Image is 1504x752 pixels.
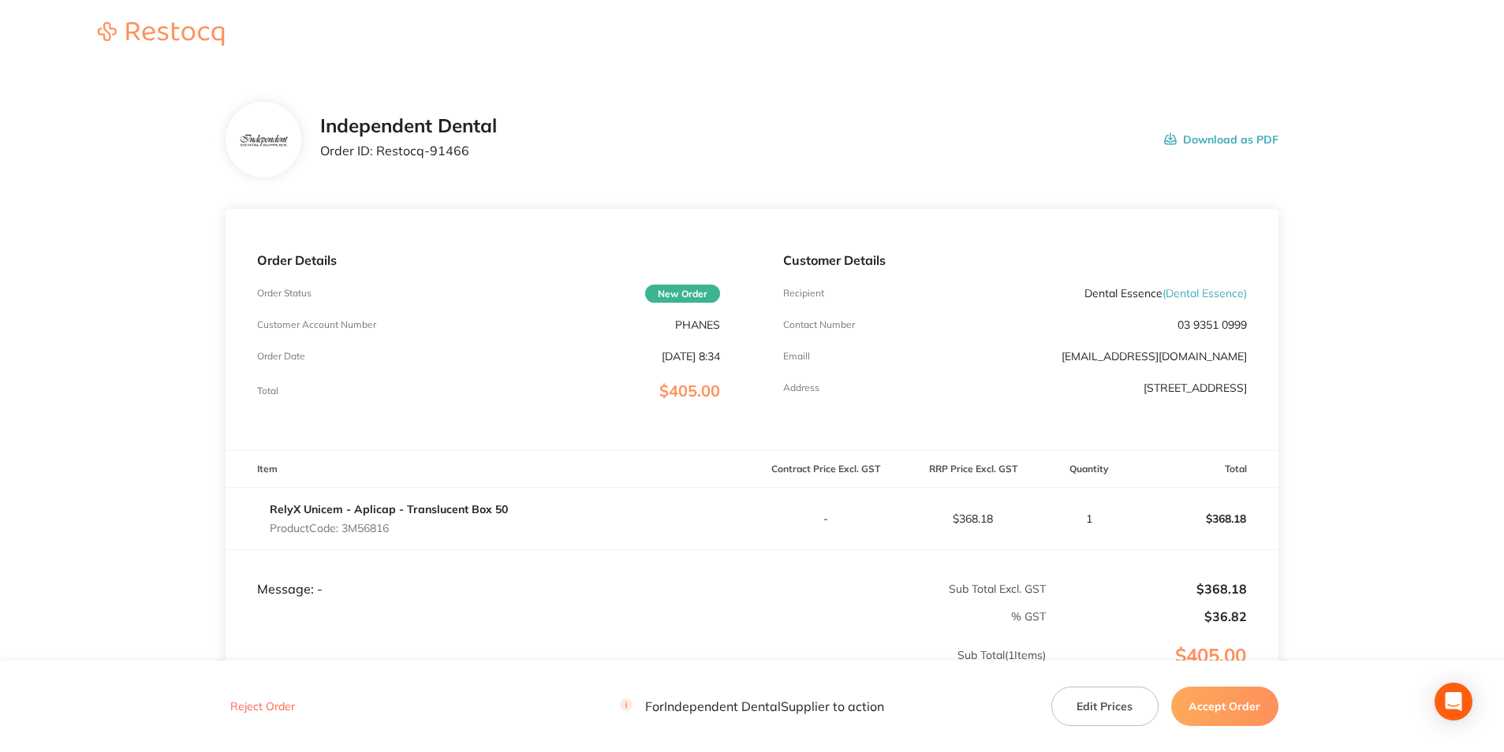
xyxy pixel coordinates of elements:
p: Sub Total ( 1 Items) [226,649,1046,693]
p: Recipient [783,288,824,299]
p: Total [257,385,278,396]
p: [STREET_ADDRESS] [1144,382,1247,394]
th: Total [1131,451,1278,488]
p: For Independent Dental Supplier to action [620,699,884,714]
p: PHANES [675,318,720,331]
p: $405.00 [1047,645,1278,698]
button: Accept Order [1171,687,1278,726]
p: Order Date [257,351,305,362]
p: Product Code: 3M56816 [270,522,508,534]
p: 03 9351 0999 [1177,318,1247,331]
div: Open Intercom Messenger [1435,683,1472,720]
a: Restocq logo [82,22,240,48]
h2: Independent Dental [320,115,497,137]
button: Reject Order [226,700,300,714]
p: Customer Details [783,253,1246,267]
p: - [752,512,898,525]
a: RelyX Unicem - Aplicap - Translucent Box 50 [270,502,508,516]
p: Address [783,382,819,393]
p: [DATE] 8:34 [662,350,720,363]
p: $368.18 [900,512,1046,525]
p: Customer Account Number [257,319,376,330]
span: $405.00 [659,381,720,400]
button: Download as PDF [1164,115,1278,164]
p: Emaill [783,351,810,362]
p: Dental Essence [1084,287,1247,300]
img: bzV5Y2k1dA [237,132,289,148]
button: Edit Prices [1051,687,1159,726]
span: ( Dental Essence ) [1163,286,1247,300]
p: 1 [1047,512,1130,525]
th: RRP Price Excl. GST [899,451,1047,488]
span: New Order [645,285,720,303]
a: [EMAIL_ADDRESS][DOMAIN_NAME] [1062,349,1247,363]
p: Order ID: Restocq- 91466 [320,143,497,158]
p: $368.18 [1047,582,1247,596]
th: Quantity [1047,451,1131,488]
th: Contract Price Excl. GST [752,451,899,488]
p: $368.18 [1132,500,1278,538]
td: Message: - [226,549,752,597]
p: Order Status [257,288,312,299]
p: $36.82 [1047,609,1247,624]
th: Item [226,451,752,488]
p: % GST [226,610,1046,623]
p: Sub Total Excl. GST [752,583,1046,595]
p: Order Details [257,253,720,267]
img: Restocq logo [82,22,240,46]
p: Contact Number [783,319,855,330]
